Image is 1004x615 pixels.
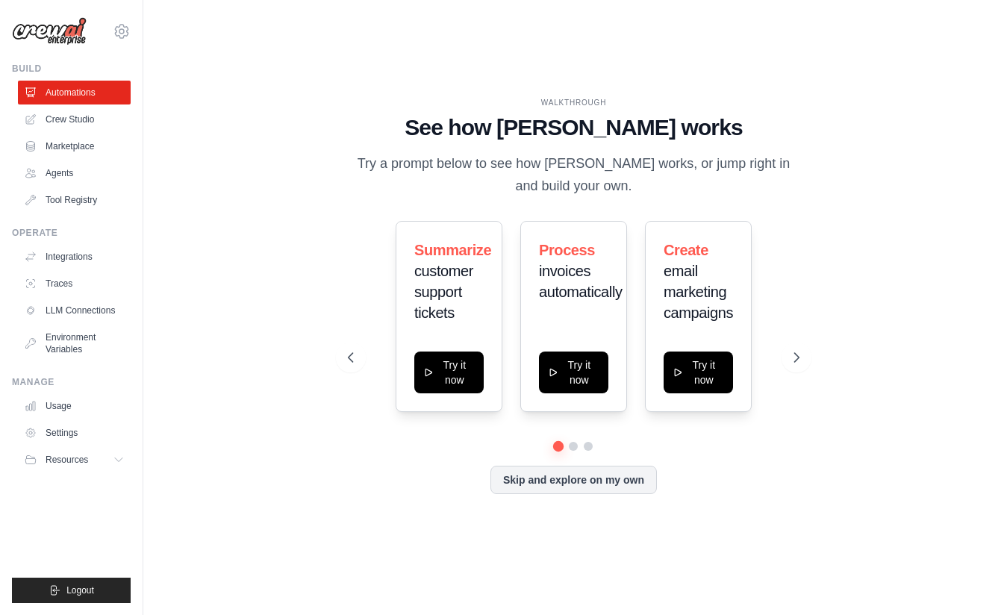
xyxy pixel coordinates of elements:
[348,153,799,197] p: Try a prompt below to see how [PERSON_NAME] works, or jump right in and build your own.
[414,352,484,393] button: Try it now
[12,227,131,239] div: Operate
[18,107,131,131] a: Crew Studio
[12,17,87,46] img: Logo
[46,454,88,466] span: Resources
[18,134,131,158] a: Marketplace
[348,97,799,108] div: WALKTHROUGH
[18,272,131,296] a: Traces
[66,584,94,596] span: Logout
[664,242,708,258] span: Create
[12,578,131,603] button: Logout
[18,325,131,361] a: Environment Variables
[490,466,657,494] button: Skip and explore on my own
[12,376,131,388] div: Manage
[18,245,131,269] a: Integrations
[664,352,733,393] button: Try it now
[18,394,131,418] a: Usage
[18,188,131,212] a: Tool Registry
[18,421,131,445] a: Settings
[539,352,608,393] button: Try it now
[12,63,131,75] div: Build
[18,81,131,104] a: Automations
[414,242,491,258] span: Summarize
[414,263,473,321] span: customer support tickets
[18,161,131,185] a: Agents
[348,114,799,141] h1: See how [PERSON_NAME] works
[18,299,131,322] a: LLM Connections
[539,263,623,300] span: invoices automatically
[18,448,131,472] button: Resources
[539,242,595,258] span: Process
[664,263,733,321] span: email marketing campaigns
